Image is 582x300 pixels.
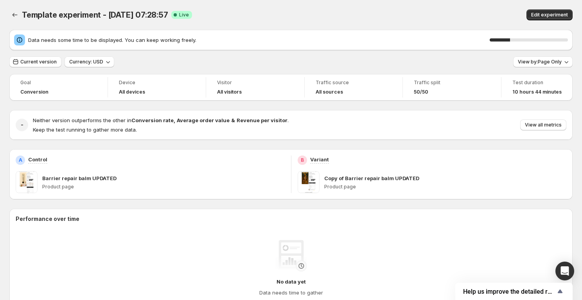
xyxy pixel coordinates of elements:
[463,288,555,295] span: Help us improve the detailed report for A/B campaigns
[518,59,562,65] span: View by: Page Only
[119,80,195,86] span: Device
[316,79,392,96] a: Traffic sourceAll sources
[463,287,565,296] button: Show survey - Help us improve the detailed report for A/B campaigns
[33,127,137,133] span: Keep the test running to gather more data.
[525,122,562,128] span: View all metrics
[526,9,573,20] button: Edit experiment
[217,80,293,86] span: Visitor
[217,89,242,95] h4: All visitors
[316,89,343,95] h4: All sources
[217,79,293,96] a: VisitorAll visitors
[69,59,103,65] span: Currency: USD
[520,119,566,130] button: View all metrics
[21,121,23,129] h2: -
[9,56,61,67] button: Current version
[324,184,567,190] p: Product page
[20,89,48,95] span: Conversion
[555,262,574,280] div: Open Intercom Messenger
[414,80,490,86] span: Traffic split
[513,56,573,67] button: View by:Page Only
[28,155,47,163] p: Control
[20,79,97,96] a: GoalConversion
[16,171,38,193] img: Barrier repair balm UPDATED
[231,117,235,123] strong: &
[298,171,320,193] img: Copy of Barrier repair balm UPDATED
[259,289,323,296] h4: Data needs time to gather
[531,12,568,18] span: Edit experiment
[316,80,392,86] span: Traffic source
[28,36,490,44] span: Data needs some time to be displayed. You can keep working freely.
[237,117,287,123] strong: Revenue per visitor
[131,117,174,123] strong: Conversion rate
[324,174,419,182] p: Copy of Barrier repair balm UPDATED
[9,9,20,20] button: Back
[414,89,428,95] span: 50/50
[119,79,195,96] a: DeviceAll devices
[275,240,307,271] img: No data yet
[179,12,189,18] span: Live
[65,56,114,67] button: Currency: USD
[20,80,97,86] span: Goal
[16,215,566,223] h2: Performance over time
[301,157,304,163] h2: B
[414,79,490,96] a: Traffic split50/50
[512,89,562,95] span: 10 hours 44 minutes
[310,155,329,163] p: Variant
[177,117,230,123] strong: Average order value
[33,117,289,123] span: Neither version outperforms the other in .
[277,278,306,286] h4: No data yet
[42,184,285,190] p: Product page
[512,80,562,86] span: Test duration
[19,157,22,163] h2: A
[174,117,175,123] strong: ,
[42,174,117,182] p: Barrier repair balm UPDATED
[20,59,57,65] span: Current version
[119,89,145,95] h4: All devices
[512,79,562,96] a: Test duration10 hours 44 minutes
[22,10,168,20] span: Template experiment - [DATE] 07:28:57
